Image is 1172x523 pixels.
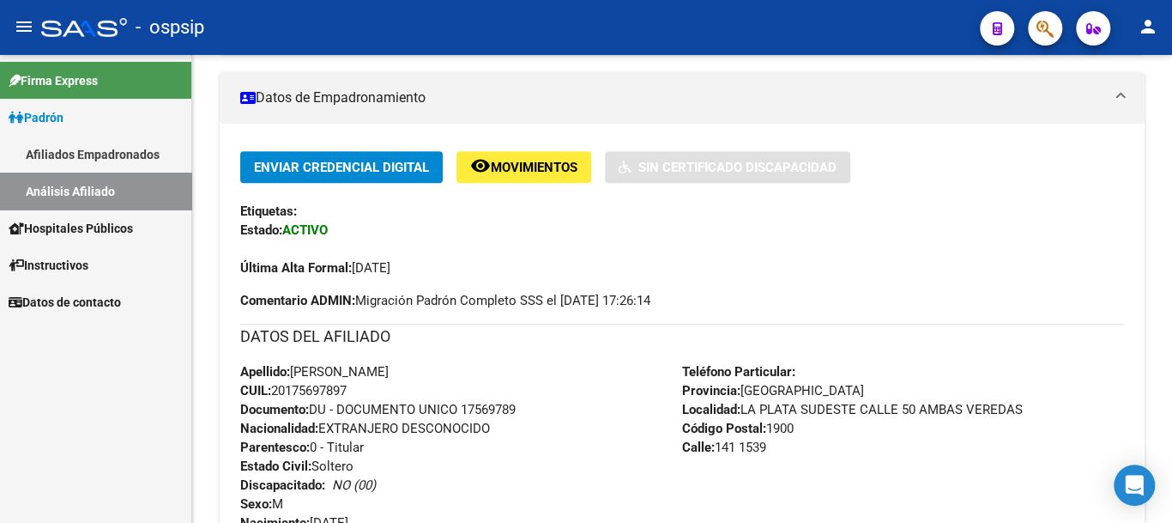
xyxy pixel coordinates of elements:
strong: Estado: [240,222,282,238]
button: Movimientos [456,151,591,183]
strong: Estado Civil: [240,459,311,474]
span: Firma Express [9,71,98,90]
span: 20175697897 [240,383,347,398]
button: Sin Certificado Discapacidad [605,151,850,183]
mat-panel-title: Datos de Empadronamiento [240,88,1103,107]
span: Instructivos [9,256,88,275]
strong: Sexo: [240,496,272,512]
strong: Teléfono Particular: [682,364,795,380]
mat-icon: person [1138,16,1158,37]
strong: CUIL: [240,383,271,398]
mat-expansion-panel-header: Datos de Empadronamiento [220,72,1145,124]
span: M [240,496,283,512]
strong: Código Postal: [682,421,766,436]
strong: Provincia: [682,383,740,398]
i: NO (00) [332,477,376,493]
span: - ospsip [136,9,204,46]
span: Migración Padrón Completo SSS el [DATE] 17:26:14 [240,291,650,310]
span: EXTRANJERO DESCONOCIDO [240,421,490,436]
span: Padrón [9,108,63,127]
span: Movimientos [491,160,577,175]
span: DU - DOCUMENTO UNICO 17569789 [240,402,516,417]
span: LA PLATA SUDESTE CALLE 50 AMBAS VEREDAS [682,402,1023,417]
h3: DATOS DEL AFILIADO [240,325,1124,349]
strong: Última Alta Formal: [240,260,352,276]
span: Datos de contacto [9,293,121,312]
span: 0 - Titular [240,440,364,455]
span: Enviar Credencial Digital [254,160,429,175]
strong: Calle: [682,440,715,455]
strong: Etiquetas: [240,204,297,219]
span: Sin Certificado Discapacidad [638,160,837,175]
span: Hospitales Públicos [9,219,133,238]
strong: Comentario ADMIN: [240,293,355,308]
strong: Discapacitado: [240,477,325,493]
strong: ACTIVO [282,222,328,238]
div: Open Intercom Messenger [1114,465,1155,506]
button: Enviar Credencial Digital [240,151,443,183]
strong: Localidad: [682,402,740,417]
strong: Nacionalidad: [240,421,318,436]
span: [PERSON_NAME] [240,364,389,380]
mat-icon: menu [14,16,34,37]
strong: Parentesco: [240,440,310,455]
strong: Documento: [240,402,309,417]
span: [DATE] [240,260,390,276]
span: Soltero [240,459,353,474]
span: [GEOGRAPHIC_DATA] [682,383,864,398]
mat-icon: remove_red_eye [470,155,491,176]
strong: Apellido: [240,364,290,380]
span: 1900 [682,421,794,436]
span: 141 1539 [682,440,766,455]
